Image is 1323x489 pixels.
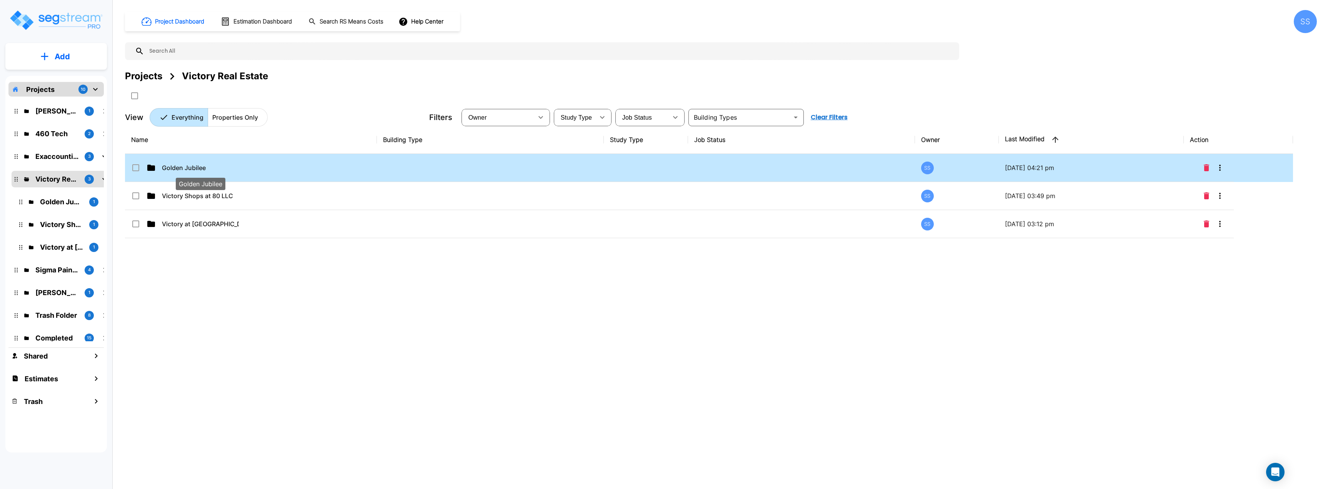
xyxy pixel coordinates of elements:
[125,112,143,123] p: View
[921,218,934,230] div: SS
[182,69,268,83] div: Victory Real Estate
[35,174,78,184] p: Victory Real Estate
[1212,160,1228,175] button: More-Options
[35,106,78,116] p: Atkinson Candy
[179,179,222,189] p: Golden Jubilee
[377,126,604,154] th: Building Type
[1212,188,1228,204] button: More-Options
[172,113,203,122] p: Everything
[999,126,1184,154] th: Last Modified
[88,130,91,137] p: 2
[233,17,292,26] h1: Estimation Dashboard
[555,107,595,128] div: Select
[604,126,688,154] th: Study Type
[40,219,83,230] p: Victory Shops at 80 LLC
[921,190,934,202] div: SS
[320,17,383,26] h1: Search RS Means Costs
[93,199,95,205] p: 1
[162,191,239,200] p: Victory Shops at 80 LLC
[790,112,801,123] button: Open
[88,289,90,296] p: 1
[35,287,78,298] p: McLane Rental Properties
[561,114,592,121] span: Study Type
[622,114,652,121] span: Job Status
[144,42,955,60] input: Search All
[617,107,668,128] div: Select
[1201,188,1212,204] button: Delete
[1201,216,1212,232] button: Delete
[88,267,91,273] p: 4
[1005,191,1178,200] p: [DATE] 03:49 pm
[35,265,78,275] p: Sigma Pain Clinic
[5,45,107,68] button: Add
[1212,216,1228,232] button: More-Options
[9,9,103,31] img: Logo
[35,151,78,162] p: Exaccountic - Victory Real Estate
[429,112,452,123] p: Filters
[1184,126,1293,154] th: Action
[468,114,487,121] span: Owner
[93,221,95,228] p: 1
[55,51,70,62] p: Add
[808,110,851,125] button: Clear Filters
[688,126,915,154] th: Job Status
[26,84,55,95] p: Projects
[1005,163,1178,172] p: [DATE] 04:21 pm
[35,129,78,139] p: 460 Tech
[397,14,447,29] button: Help Center
[208,108,268,127] button: Properties Only
[212,113,258,122] p: Properties Only
[150,108,208,127] button: Everything
[93,244,95,250] p: 1
[162,219,239,229] p: Victory at [GEOGRAPHIC_DATA]
[138,13,208,30] button: Project Dashboard
[87,335,92,341] p: 15
[162,163,239,172] p: Golden Jubilee
[24,351,48,361] h1: Shared
[88,108,90,114] p: 1
[88,153,91,160] p: 3
[150,108,268,127] div: Platform
[88,176,91,182] p: 3
[35,310,78,320] p: Trash Folder
[125,69,162,83] div: Projects
[25,374,58,384] h1: Estimates
[127,88,142,103] button: SelectAll
[1266,463,1285,481] div: Open Intercom Messenger
[921,162,934,174] div: SS
[40,242,83,252] p: Victory at Forney
[305,14,388,29] button: Search RS Means Costs
[88,312,91,319] p: 8
[24,396,43,407] h1: Trash
[125,126,377,154] th: Name
[35,333,78,343] p: Completed
[155,17,204,26] h1: Project Dashboard
[40,197,83,207] p: Golden Jubilee
[1005,219,1178,229] p: [DATE] 03:12 pm
[1294,10,1317,33] div: SS
[691,112,789,123] input: Building Types
[218,13,296,30] button: Estimation Dashboard
[1201,160,1212,175] button: Delete
[463,107,533,128] div: Select
[915,126,999,154] th: Owner
[81,86,85,93] p: 10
